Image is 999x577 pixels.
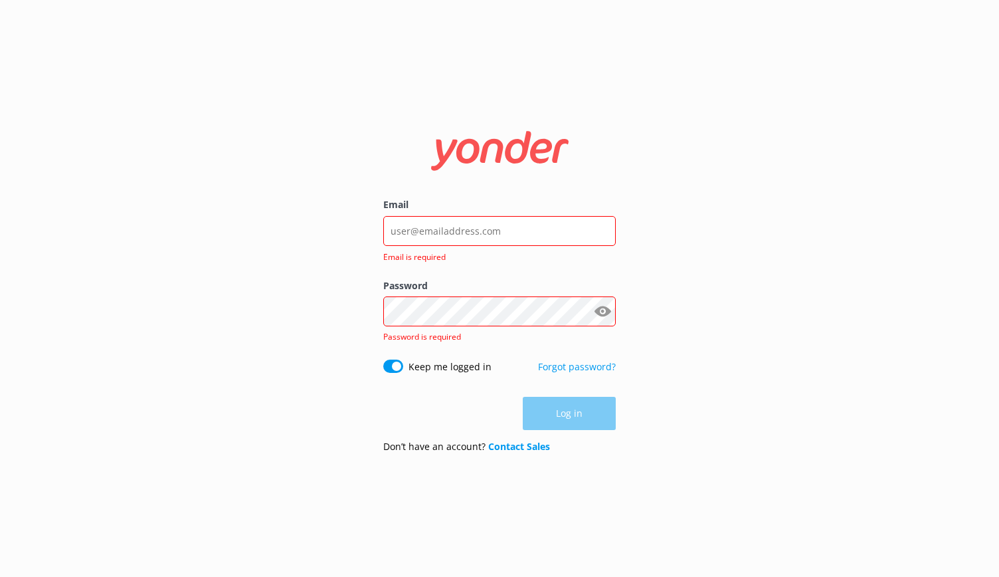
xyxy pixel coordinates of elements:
[589,298,616,325] button: Show password
[383,216,616,246] input: user@emailaddress.com
[488,440,550,453] a: Contact Sales
[383,331,461,342] span: Password is required
[383,197,616,212] label: Email
[409,360,492,374] label: Keep me logged in
[383,251,608,263] span: Email is required
[383,439,550,454] p: Don’t have an account?
[538,360,616,373] a: Forgot password?
[383,279,616,293] label: Password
